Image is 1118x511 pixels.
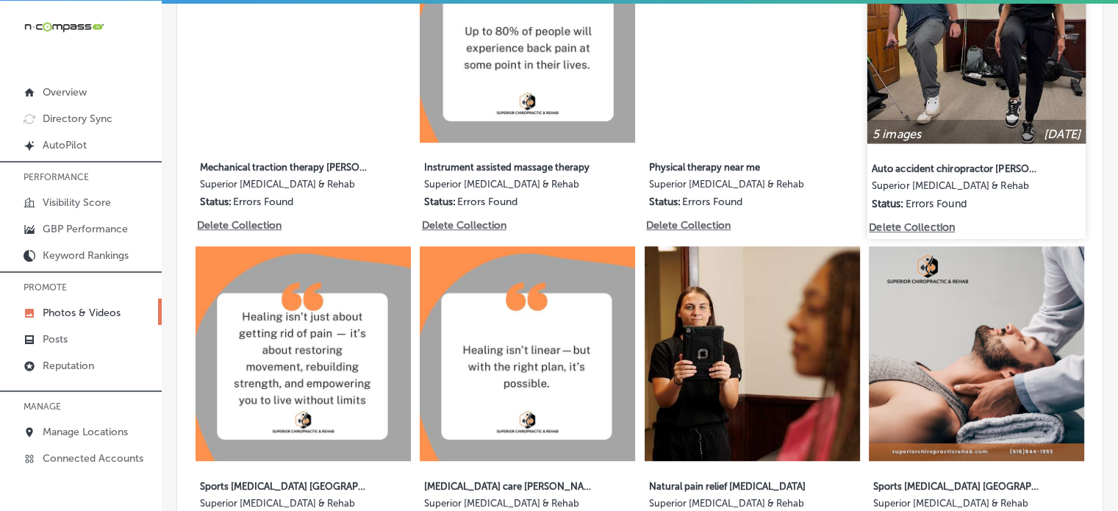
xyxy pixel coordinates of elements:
[200,196,232,208] p: Status:
[872,127,921,141] p: 5 images
[424,179,592,196] label: Superior [MEDICAL_DATA] & Rehab
[872,154,1042,181] label: Auto accident chiropractor [PERSON_NAME] Carbon
[43,86,87,99] p: Overview
[424,196,456,208] p: Status:
[43,360,94,372] p: Reputation
[645,246,860,462] img: Collection thumbnail
[422,219,505,232] p: Delete Collection
[196,246,411,462] img: Collection thumbnail
[200,153,368,179] label: Mechanical traction therapy [PERSON_NAME] Carbon
[906,198,967,210] p: Errors Found
[200,179,368,196] label: Superior [MEDICAL_DATA] & Rehab
[646,219,729,232] p: Delete Collection
[872,198,904,210] p: Status:
[43,139,87,151] p: AutoPilot
[869,221,953,234] p: Delete Collection
[649,179,817,196] label: Superior [MEDICAL_DATA] & Rehab
[43,112,112,125] p: Directory Sync
[649,472,817,498] label: Natural pain relief [MEDICAL_DATA]
[43,249,129,262] p: Keyword Rankings
[1044,127,1081,141] p: [DATE]
[43,452,143,465] p: Connected Accounts
[457,196,517,208] p: Errors Found
[233,196,293,208] p: Errors Found
[43,196,111,209] p: Visibility Score
[649,153,817,179] label: Physical therapy near me
[200,472,368,498] label: Sports [MEDICAL_DATA] [GEOGRAPHIC_DATA]
[872,180,1042,197] label: Superior [MEDICAL_DATA] & Rehab
[197,219,280,232] p: Delete Collection
[424,153,592,179] label: Instrument assisted massage therapy
[24,20,104,34] img: 660ab0bf-5cc7-4cb8-ba1c-48b5ae0f18e60NCTV_CLogo_TV_Black_-500x88.png
[43,307,121,319] p: Photos & Videos
[649,196,681,208] p: Status:
[43,223,128,235] p: GBP Performance
[43,333,68,346] p: Posts
[682,196,742,208] p: Errors Found
[420,246,635,462] img: Collection thumbnail
[43,426,128,438] p: Manage Locations
[424,472,592,498] label: [MEDICAL_DATA] care [PERSON_NAME] Carbon
[873,472,1041,498] label: Sports [MEDICAL_DATA] [GEOGRAPHIC_DATA]
[869,246,1084,462] img: Collection thumbnail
